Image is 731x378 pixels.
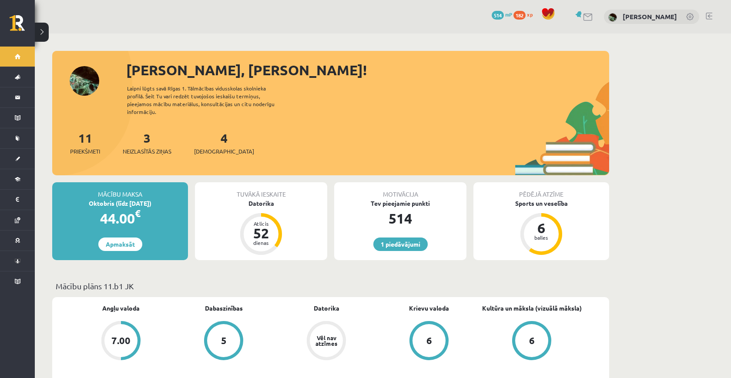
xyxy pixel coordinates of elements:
[52,208,188,229] div: 44.00
[127,84,290,116] div: Laipni lūgts savā Rīgas 1. Tālmācības vidusskolas skolnieka profilā. Šeit Tu vari redzēt tuvojošo...
[334,182,466,199] div: Motivācija
[505,11,512,18] span: mP
[102,304,140,313] a: Angļu valoda
[334,199,466,208] div: Tev pieejamie punkti
[98,238,142,251] a: Apmaksāt
[473,199,609,256] a: Sports un veselība 6 balles
[248,221,274,226] div: Atlicis
[528,235,554,240] div: balles
[473,182,609,199] div: Pēdējā atzīme
[248,226,274,240] div: 52
[194,130,254,156] a: 4[DEMOGRAPHIC_DATA]
[426,336,432,345] div: 6
[623,12,677,21] a: [PERSON_NAME]
[195,182,327,199] div: Tuvākā ieskaite
[70,321,172,362] a: 7.00
[373,238,428,251] a: 1 piedāvājumi
[513,11,526,20] span: 182
[314,335,339,346] div: Vēl nav atzīmes
[10,15,35,37] a: Rīgas 1. Tālmācības vidusskola
[123,147,171,156] span: Neizlasītās ziņas
[608,13,617,22] img: Marta Cekula
[378,321,480,362] a: 6
[528,221,554,235] div: 6
[135,207,141,220] span: €
[527,11,533,18] span: xp
[492,11,504,20] span: 514
[492,11,512,18] a: 514 mP
[473,199,609,208] div: Sports un veselība
[172,321,275,362] a: 5
[314,304,339,313] a: Datorika
[52,182,188,199] div: Mācību maksa
[123,130,171,156] a: 3Neizlasītās ziņas
[70,130,100,156] a: 11Priekšmeti
[513,11,537,18] a: 182 xp
[409,304,449,313] a: Krievu valoda
[205,304,243,313] a: Dabaszinības
[194,147,254,156] span: [DEMOGRAPHIC_DATA]
[480,321,583,362] a: 6
[126,60,609,80] div: [PERSON_NAME], [PERSON_NAME]!
[275,321,378,362] a: Vēl nav atzīmes
[221,336,227,345] div: 5
[248,240,274,245] div: dienas
[334,208,466,229] div: 514
[111,336,131,345] div: 7.00
[195,199,327,208] div: Datorika
[56,280,606,292] p: Mācību plāns 11.b1 JK
[52,199,188,208] div: Oktobris (līdz [DATE])
[529,336,535,345] div: 6
[482,304,582,313] a: Kultūra un māksla (vizuālā māksla)
[195,199,327,256] a: Datorika Atlicis 52 dienas
[70,147,100,156] span: Priekšmeti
